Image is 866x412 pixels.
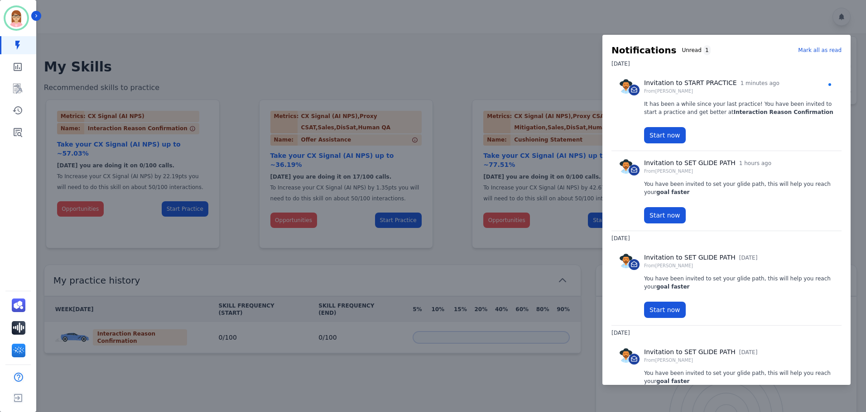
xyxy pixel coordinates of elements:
button: Start now [644,127,686,143]
p: [DATE] [739,254,758,262]
strong: goal faster [656,378,689,384]
p: Invitation to SET GLIDE PATH [644,347,736,357]
p: It has been a while since your last practice! You have been invited to start a practice and get b... [644,100,834,116]
p: You have been invited to set your glide path, this will help you reach your [644,275,834,291]
p: Invitation to START PRACTICE [644,78,737,88]
h3: [DATE] [611,231,842,246]
p: From [PERSON_NAME] [644,357,757,364]
img: Rounded avatar [619,79,633,94]
div: 1 [703,45,711,55]
h2: Notifications [611,44,676,57]
button: Start now [644,207,686,223]
button: Start now [644,302,686,318]
p: 1 minutes ago [741,79,779,87]
p: Invitation to SET GLIDE PATH [644,253,736,262]
p: Mark all as read [798,46,842,54]
p: 1 hours ago [739,159,771,167]
strong: goal faster [656,284,689,290]
img: Rounded avatar [619,159,633,174]
p: [DATE] [739,348,758,356]
img: Rounded avatar [619,254,633,268]
strong: Interaction Reason Confirmation [734,109,833,115]
img: Bordered avatar [5,7,27,29]
p: You have been invited to set your glide path, this will help you reach your [644,180,834,196]
p: You have been invited to set your glide path, this will help you reach your [644,369,834,385]
strong: goal faster [656,189,689,195]
p: From [PERSON_NAME] [644,168,771,175]
p: From [PERSON_NAME] [644,88,779,95]
p: Unread [682,46,701,54]
img: Rounded avatar [619,348,633,363]
h3: [DATE] [611,57,842,71]
h3: [DATE] [611,326,842,340]
p: From [PERSON_NAME] [644,262,757,269]
p: Invitation to SET GLIDE PATH [644,158,736,168]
